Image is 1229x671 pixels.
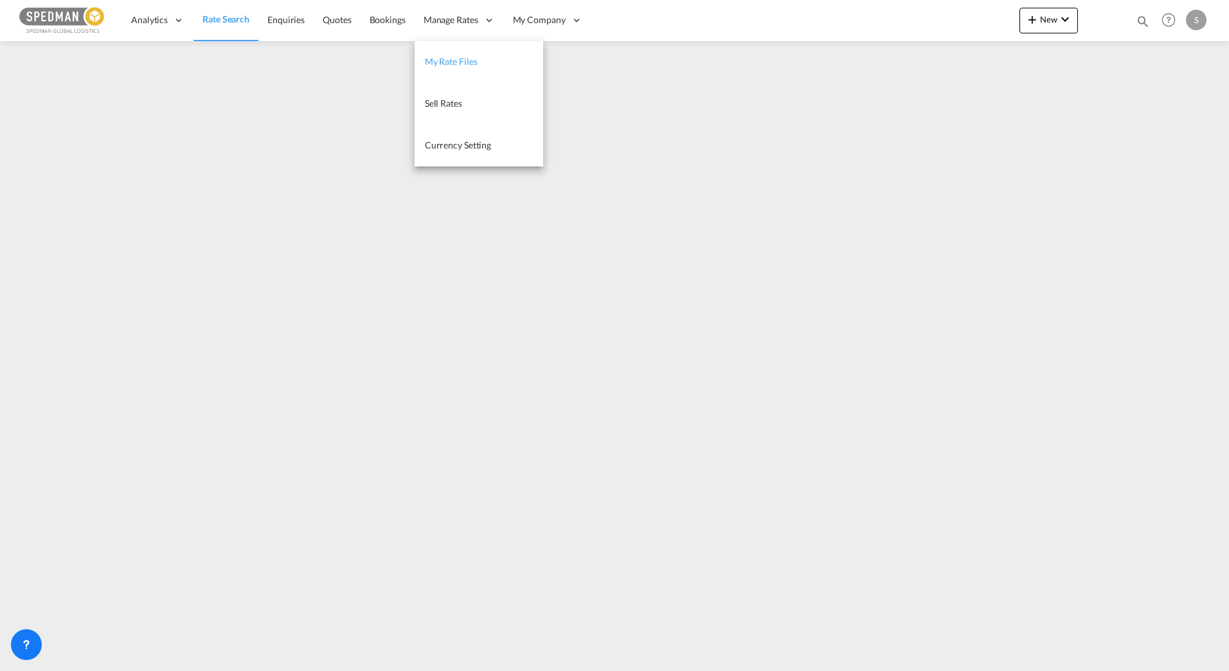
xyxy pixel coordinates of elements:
[1025,14,1073,24] span: New
[425,139,491,150] span: Currency Setting
[1025,12,1040,27] md-icon: icon-plus 400-fg
[415,41,543,83] a: My Rate Files
[1019,8,1078,33] button: icon-plus 400-fgNewicon-chevron-down
[424,13,478,26] span: Manage Rates
[1186,10,1207,30] div: S
[415,125,543,166] a: Currency Setting
[1136,14,1150,33] div: icon-magnify
[1158,9,1186,32] div: Help
[267,14,305,25] span: Enquiries
[370,14,406,25] span: Bookings
[323,14,351,25] span: Quotes
[425,56,478,67] span: My Rate Files
[131,13,168,26] span: Analytics
[19,6,106,35] img: c12ca350ff1b11efb6b291369744d907.png
[425,98,462,109] span: Sell Rates
[415,83,543,125] a: Sell Rates
[1057,12,1073,27] md-icon: icon-chevron-down
[1136,14,1150,28] md-icon: icon-magnify
[202,13,249,24] span: Rate Search
[1158,9,1180,31] span: Help
[513,13,566,26] span: My Company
